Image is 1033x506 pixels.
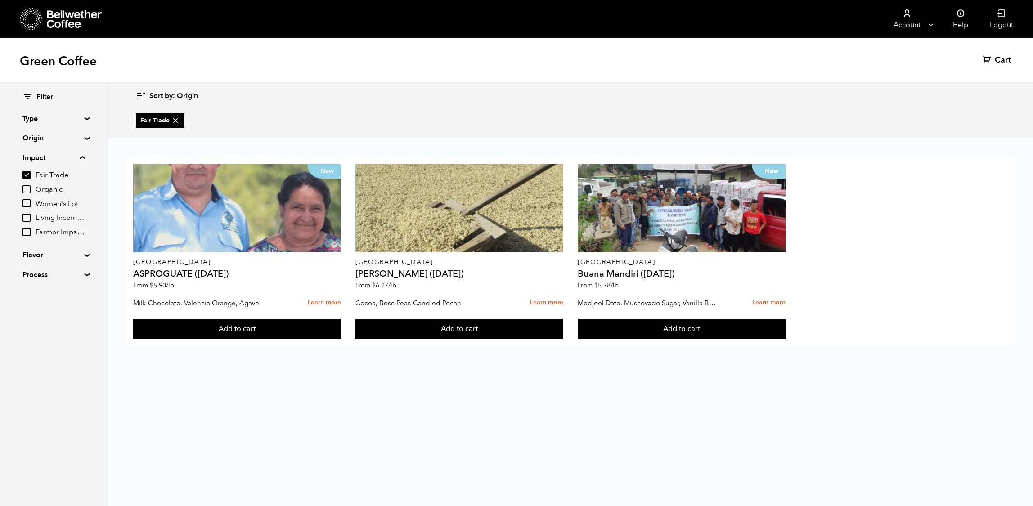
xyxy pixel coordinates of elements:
p: Cocoa, Bosc Pear, Candied Pecan [355,296,497,310]
bdi: 5.78 [594,281,619,290]
p: New [752,164,786,179]
h1: Green Coffee [20,53,97,69]
a: Learn more [308,293,341,313]
span: Fair Trade [140,116,180,125]
input: Organic [22,185,31,193]
p: [GEOGRAPHIC_DATA] [355,259,563,265]
input: Living Income Pricing [22,214,31,222]
bdi: 5.90 [150,281,174,290]
input: Fair Trade [22,171,31,179]
span: $ [372,281,376,290]
p: New [307,164,341,179]
h4: ASPROGUATE ([DATE]) [133,269,341,278]
button: Add to cart [578,319,786,340]
span: /lb [388,281,396,290]
button: Sort by: Origin [136,85,198,107]
span: /lb [611,281,619,290]
p: [GEOGRAPHIC_DATA] [578,259,786,265]
bdi: 6.27 [372,281,396,290]
p: Milk Chocolate, Valencia Orange, Agave [133,296,274,310]
span: Sort by: Origin [149,91,198,101]
button: Add to cart [133,319,341,340]
a: Learn more [752,293,786,313]
p: Medjool Date, Muscovado Sugar, Vanilla Bean [578,296,719,310]
h4: [PERSON_NAME] ([DATE]) [355,269,563,278]
span: Cart [995,55,1011,66]
span: Women's Lot [36,199,85,209]
span: From [578,281,619,290]
span: Filter [36,92,53,102]
span: Fair Trade [36,170,85,180]
span: $ [594,281,598,290]
input: Women's Lot [22,199,31,207]
a: New [578,164,786,252]
summary: Process [22,269,85,280]
span: /lb [166,281,174,290]
input: Farmer Impact Fund [22,228,31,236]
h4: Buana Mandiri ([DATE]) [578,269,786,278]
a: Cart [983,55,1013,66]
p: [GEOGRAPHIC_DATA] [133,259,341,265]
a: Learn more [530,293,563,313]
summary: Origin [22,133,85,143]
span: From [133,281,174,290]
summary: Type [22,113,85,124]
span: $ [150,281,153,290]
span: Living Income Pricing [36,213,85,223]
span: From [355,281,396,290]
summary: Flavor [22,250,85,260]
button: Add to cart [355,319,563,340]
span: Organic [36,185,85,195]
a: New [133,164,341,252]
span: Farmer Impact Fund [36,228,85,237]
summary: Impact [22,152,85,163]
